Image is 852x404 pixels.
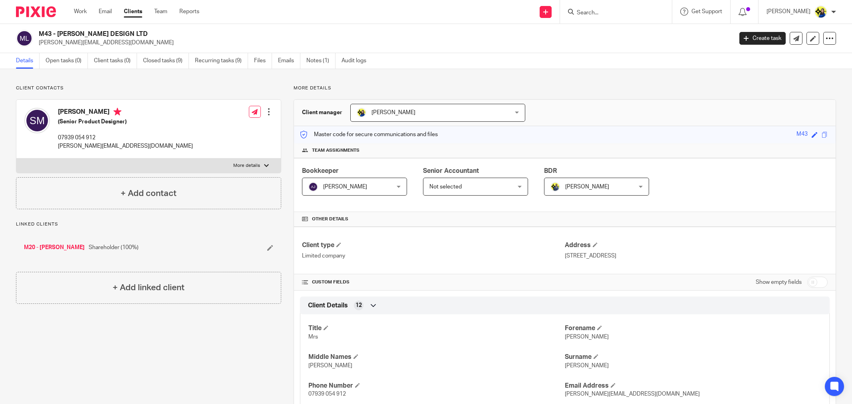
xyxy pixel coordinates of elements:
span: Team assignments [312,147,359,154]
i: Primary [113,108,121,116]
label: Show empty fields [756,278,802,286]
a: Create task [739,32,786,45]
h4: Middle Names [308,353,565,361]
span: [PERSON_NAME] [565,334,609,340]
span: Not selected [429,184,462,190]
a: Recurring tasks (9) [195,53,248,69]
span: Bookkeeper [302,168,339,174]
a: Reports [179,8,199,16]
p: 07939 054 912 [58,134,193,142]
a: Client tasks (0) [94,53,137,69]
a: Files [254,53,272,69]
span: Other details [312,216,348,222]
a: Team [154,8,167,16]
img: Bobo-Starbridge%201.jpg [357,108,366,117]
h4: CUSTOM FIELDS [302,279,565,285]
div: M43 [796,130,808,139]
img: Dennis-Starbridge.jpg [550,182,560,192]
p: [PERSON_NAME][EMAIL_ADDRESS][DOMAIN_NAME] [39,39,727,47]
p: Client contacts [16,85,281,91]
a: Work [74,8,87,16]
input: Search [576,10,648,17]
h4: Client type [302,241,565,250]
p: Linked clients [16,221,281,228]
img: Bobo-Starbridge%201.jpg [814,6,827,18]
a: Details [16,53,40,69]
h4: Phone Number [308,382,565,390]
h4: Address [565,241,828,250]
a: Audit logs [342,53,372,69]
p: [PERSON_NAME] [767,8,810,16]
h4: Title [308,324,565,333]
p: [PERSON_NAME][EMAIL_ADDRESS][DOMAIN_NAME] [58,142,193,150]
a: Clients [124,8,142,16]
span: Shareholder (100%) [89,244,139,252]
a: Open tasks (0) [46,53,88,69]
span: Client Details [308,301,348,310]
h4: + Add linked client [113,281,185,294]
span: [PERSON_NAME] [565,363,609,368]
span: [PERSON_NAME][EMAIL_ADDRESS][DOMAIN_NAME] [565,391,700,397]
span: 12 [355,301,362,309]
h3: Client manager [302,109,342,117]
p: Limited company [302,252,565,260]
img: svg%3E [308,182,318,192]
span: [PERSON_NAME] [565,184,609,190]
span: [PERSON_NAME] [371,110,415,115]
a: Closed tasks (9) [143,53,189,69]
a: M20 - [PERSON_NAME] [24,244,85,252]
span: 07939 054 912 [308,391,346,397]
img: svg%3E [16,30,33,47]
h5: (Senior Product Designer) [58,118,193,126]
span: [PERSON_NAME] [308,363,352,368]
p: More details [294,85,836,91]
h2: M43 - [PERSON_NAME] DESIGN LTD [39,30,590,38]
span: Mrs [308,334,318,340]
h4: Forename [565,324,821,333]
h4: [PERSON_NAME] [58,108,193,118]
p: More details [233,162,260,169]
span: Get Support [691,9,722,14]
img: Pixie [16,6,56,17]
img: svg%3E [24,108,50,133]
h4: + Add contact [121,187,177,200]
p: Master code for secure communications and files [300,131,438,139]
a: Email [99,8,112,16]
h4: Email Address [565,382,821,390]
a: Emails [278,53,300,69]
span: BDR [544,168,557,174]
h4: Surname [565,353,821,361]
span: [PERSON_NAME] [323,184,367,190]
span: Senior Accountant [423,168,479,174]
a: Notes (1) [306,53,336,69]
p: [STREET_ADDRESS] [565,252,828,260]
